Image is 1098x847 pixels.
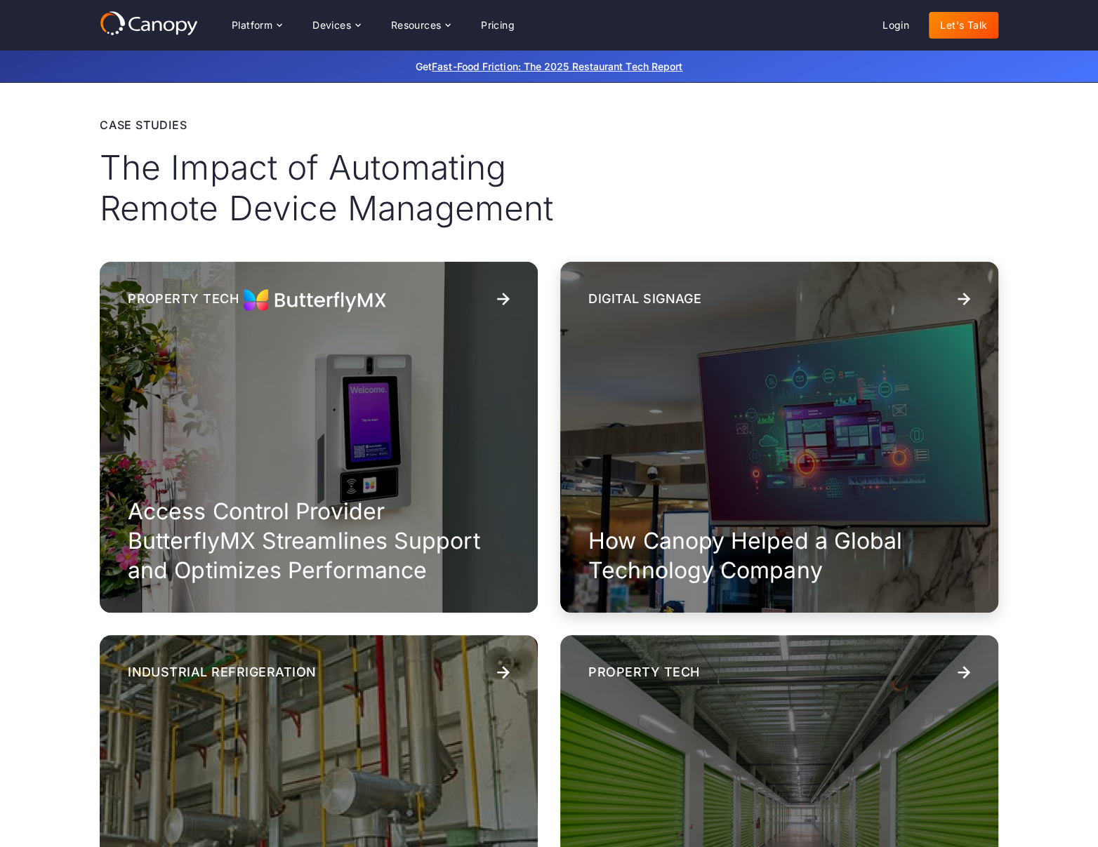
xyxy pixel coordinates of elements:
p: Get [205,59,893,74]
a: Fast-Food Friction: The 2025 Restaurant Tech Report [432,60,682,72]
h2: The Impact of Automating Remote Device Management [100,147,633,228]
h3: Access Control Provider ButterflyMX Streamlines Support and Optimizes Performance [128,497,510,585]
div: Resources [380,11,461,39]
h3: How Canopy Helped a Global Technology Company [588,526,970,585]
div: Devices [312,20,351,30]
div: Platform [232,20,272,30]
div: Property Tech [128,291,239,307]
a: Login [871,12,920,39]
div: Digital Signage [588,291,701,307]
div: Platform [220,11,293,39]
a: Property TechAccess Control Provider ButterflyMX Streamlines Support and Optimizes Performance [100,262,538,613]
div: Devices [301,11,371,39]
div: Resources [391,20,442,30]
div: Industrial Refrigeration [128,665,317,680]
div: Property Tech [588,665,699,680]
a: Digital SignageHow Canopy Helped a Global Technology Company [560,262,998,613]
div: case studies [100,116,633,133]
a: Let's Talk [929,12,998,39]
a: Pricing [470,12,526,39]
